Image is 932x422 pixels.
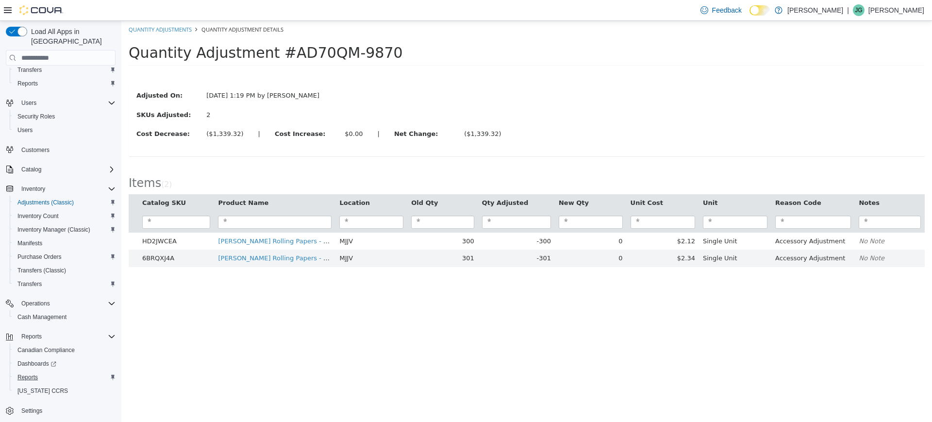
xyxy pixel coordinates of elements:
[14,371,42,383] a: Reports
[130,108,146,118] label: |
[17,239,42,247] span: Manifests
[17,360,56,368] span: Dashboards
[21,333,42,340] span: Reports
[10,236,119,250] button: Manifests
[10,371,119,384] button: Reports
[8,108,78,118] label: Cost Decrease:
[737,177,760,187] button: Notes
[14,358,116,370] span: Dashboards
[14,358,60,370] a: Dashboards
[14,344,116,356] span: Canadian Compliance
[14,278,46,290] a: Transfers
[17,267,66,274] span: Transfers (Classic)
[10,209,119,223] button: Inventory Count
[218,177,250,187] button: Location
[14,344,79,356] a: Canadian Compliance
[2,297,119,310] button: Operations
[97,217,254,224] a: [PERSON_NAME] Rolling Papers - [PERSON_NAME]
[10,223,119,236] button: Inventory Manager (Classic)
[2,96,119,110] button: Users
[21,166,41,173] span: Catalog
[10,343,119,357] button: Canadian Compliance
[21,177,67,187] button: Catalog SKU
[847,4,849,16] p: |
[505,229,578,246] td: $2.34
[14,197,78,208] a: Adjustments (Classic)
[10,384,119,398] button: [US_STATE] CCRS
[17,405,116,417] span: Settings
[749,5,770,16] input: Dark Mode
[855,4,862,16] span: JG
[433,229,505,246] td: 0
[10,250,119,264] button: Purchase Orders
[14,78,116,89] span: Reports
[7,23,282,40] span: Quantity Adjustment #AD70QM-9870
[17,253,62,261] span: Purchase Orders
[737,234,763,241] em: No Note
[10,277,119,291] button: Transfers
[17,226,90,234] span: Inventory Manager (Classic)
[17,212,93,229] td: HD2JWCEA
[7,5,70,12] a: Quantity Adjustments
[14,124,116,136] span: Users
[10,63,119,77] button: Transfers
[17,113,55,120] span: Security Roles
[40,159,50,168] small: ( )
[14,224,116,236] span: Inventory Manager (Classic)
[2,330,119,343] button: Reports
[14,124,36,136] a: Users
[10,123,119,137] button: Users
[97,177,149,187] button: Product Name
[10,77,119,90] button: Reports
[2,163,119,176] button: Catalog
[97,234,256,241] a: [PERSON_NAME] Rolling Papers - Kutcorners White
[14,251,116,263] span: Purchase Orders
[582,177,598,187] button: Unit
[14,311,116,323] span: Cash Management
[650,229,733,246] td: Accessory Adjustment
[17,331,116,342] span: Reports
[14,78,42,89] a: Reports
[17,212,59,220] span: Inventory Count
[14,210,116,222] span: Inventory Count
[787,4,843,16] p: [PERSON_NAME]
[21,300,50,307] span: Operations
[17,387,68,395] span: [US_STATE] CCRS
[10,357,119,371] a: Dashboards
[17,229,93,246] td: 6BRQXJ4A
[14,111,59,122] a: Security Roles
[14,278,116,290] span: Transfers
[286,212,356,229] td: 300
[14,64,46,76] a: Transfers
[14,111,116,122] span: Security Roles
[654,177,702,187] button: Reason Code
[17,183,116,195] span: Inventory
[146,108,216,118] label: Cost Increase:
[14,265,116,276] span: Transfers (Classic)
[2,143,119,157] button: Customers
[505,212,578,229] td: $2.12
[2,182,119,196] button: Inventory
[218,234,232,241] span: MJJV
[21,407,42,415] span: Settings
[578,229,650,246] td: Single Unit
[80,5,162,12] span: Quantity Adjustment Details
[14,237,46,249] a: Manifests
[2,404,119,418] button: Settings
[19,5,63,15] img: Cova
[357,229,433,246] td: -301
[14,265,70,276] a: Transfers (Classic)
[361,177,409,187] button: Qty Adjusted
[21,146,50,154] span: Customers
[17,313,67,321] span: Cash Management
[21,99,36,107] span: Users
[17,298,116,309] span: Operations
[17,280,42,288] span: Transfers
[14,311,70,323] a: Cash Management
[17,298,54,309] button: Operations
[17,164,116,175] span: Catalog
[10,264,119,277] button: Transfers (Classic)
[14,224,94,236] a: Inventory Manager (Classic)
[8,89,78,99] label: SKUs Adjusted:
[10,310,119,324] button: Cash Management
